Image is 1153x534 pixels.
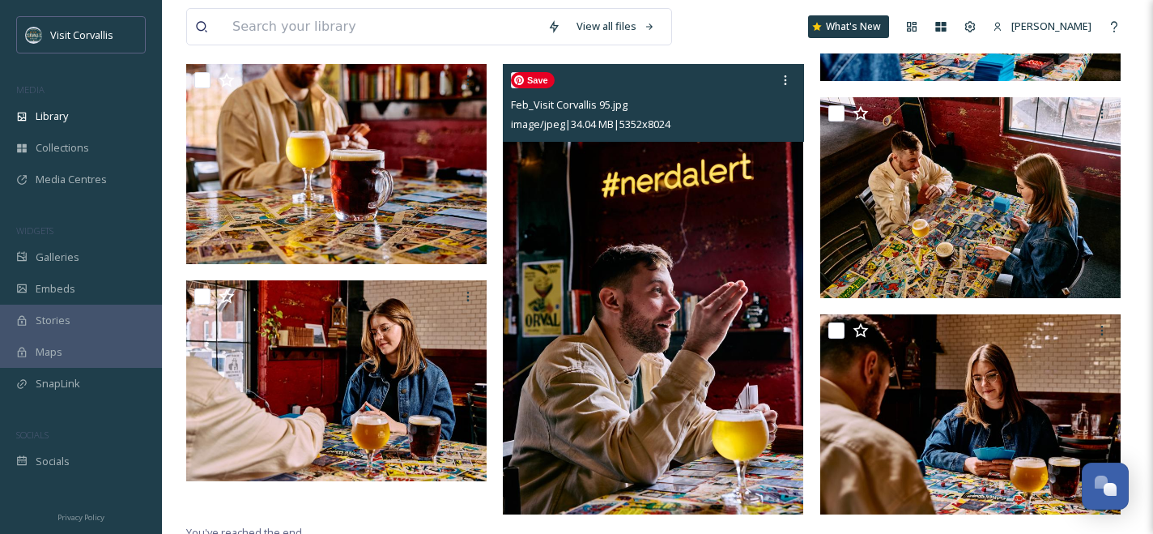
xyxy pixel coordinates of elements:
[36,454,70,469] span: Socials
[503,64,803,515] img: Feb_Visit Corvallis 95.jpg
[36,344,62,360] span: Maps
[511,72,555,88] span: Save
[1082,463,1129,510] button: Open Chat
[36,313,70,328] span: Stories
[985,11,1100,42] a: [PERSON_NAME]
[57,506,104,526] a: Privacy Policy
[26,27,42,43] img: visit-corvallis-badge-dark-blue-orange%281%29.png
[186,64,487,265] img: Feb_Visit Corvallis 91.jpg
[820,314,1121,515] img: Feb_Visit Corvallis 94.jpg
[16,224,53,237] span: WIDGETS
[36,172,107,187] span: Media Centres
[50,28,113,42] span: Visit Corvallis
[808,15,889,38] a: What's New
[36,250,79,265] span: Galleries
[186,280,487,481] img: Feb_Visit Corvallis 93.jpg
[36,376,80,391] span: SnapLink
[16,83,45,96] span: MEDIA
[820,97,1121,298] img: Feb_Visit Corvallis 92.jpg
[36,140,89,156] span: Collections
[1011,19,1091,33] span: [PERSON_NAME]
[36,281,75,297] span: Embeds
[568,11,663,42] a: View all files
[57,512,104,523] span: Privacy Policy
[36,109,68,124] span: Library
[511,97,628,112] span: Feb_Visit Corvallis 95.jpg
[16,429,49,441] span: SOCIALS
[511,117,670,131] span: image/jpeg | 34.04 MB | 5352 x 8024
[224,9,539,45] input: Search your library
